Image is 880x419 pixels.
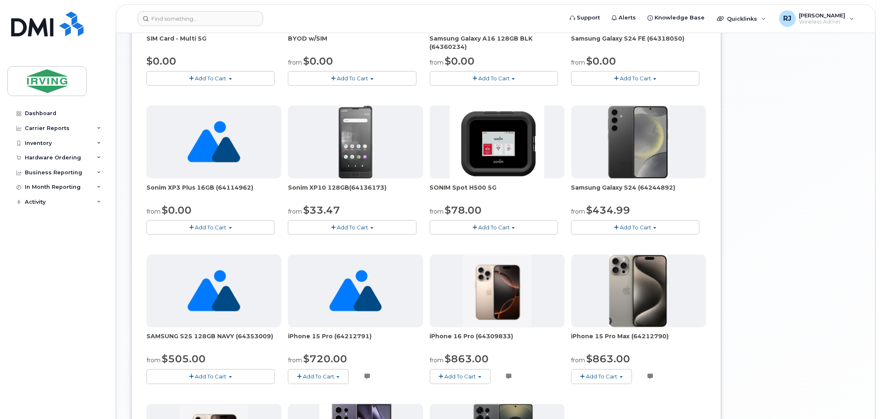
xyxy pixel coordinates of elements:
div: SAMSUNG S25 128GB NAVY (64353009) [146,332,281,349]
div: BYOD w/SIM [288,34,423,51]
div: Ryan Johnson [774,10,860,27]
img: no_image_found-2caef05468ed5679b831cfe6fc140e25e0c280774317ffc20a367ab7fd17291e.png [329,255,382,327]
small: from [146,208,161,215]
small: from [430,208,444,215]
span: $0.00 [303,55,333,67]
span: RJ [784,14,792,24]
span: $0.00 [445,55,475,67]
span: $0.00 [587,55,616,67]
span: $0.00 [146,55,176,67]
small: from [288,208,302,215]
button: Add To Cart [146,369,275,384]
button: Add To Cart [146,220,275,235]
div: Samsung Galaxy S24 FE (64318050) [571,34,706,51]
span: Add To Cart [620,224,651,231]
small: from [571,357,585,364]
span: Add To Cart [337,75,368,82]
div: iPhone 15 Pro (64212791) [288,332,423,349]
span: $863.00 [445,353,489,365]
img: s24.jpg [608,106,669,178]
a: Knowledge Base [642,10,711,26]
small: from [288,59,302,66]
small: from [430,357,444,364]
div: Samsung Galaxy S24 (64244892) [571,183,706,200]
div: Sonim XP3 Plus 16GB (64114962) [146,183,281,200]
span: Add To Cart [303,373,334,380]
span: Alerts [619,14,636,22]
span: Add To Cart [445,373,476,380]
span: [PERSON_NAME] [799,12,846,19]
button: Add To Cart [571,71,700,86]
small: from [146,357,161,364]
button: Add To Cart [571,369,632,384]
div: SIM Card - Multi 5G [146,34,281,51]
div: Sonim XP10 128GB(64136173) [288,183,423,200]
img: no_image_found-2caef05468ed5679b831cfe6fc140e25e0c280774317ffc20a367ab7fd17291e.png [187,255,240,327]
a: Alerts [606,10,642,26]
small: from [288,357,302,364]
span: Add To Cart [337,224,368,231]
span: Wireless Admin [799,19,846,25]
span: Add To Cart [195,373,227,380]
button: Add To Cart [146,71,275,86]
button: Add To Cart [288,71,416,86]
span: $720.00 [303,353,347,365]
span: Add To Cart [620,75,651,82]
span: $434.99 [587,204,631,216]
span: Quicklinks [727,15,758,22]
a: Support [564,10,606,26]
img: no_image_found-2caef05468ed5679b831cfe6fc140e25e0c280774317ffc20a367ab7fd17291e.png [187,106,240,178]
div: iPhone 15 Pro Max (64212790) [571,332,706,349]
input: Find something... [138,11,263,26]
span: $0.00 [162,204,192,216]
img: XP10.jpg [339,106,372,178]
span: Add To Cart [195,75,227,82]
small: from [430,59,444,66]
button: Add To Cart [430,71,558,86]
span: $863.00 [587,353,631,365]
span: $33.47 [303,204,340,216]
button: Add To Cart [430,369,491,384]
div: Quicklinks [712,10,772,27]
img: iPhone_15_pro_max.png [609,255,668,327]
span: Add To Cart [195,224,227,231]
span: Add To Cart [586,373,618,380]
span: $505.00 [162,353,206,365]
span: Support [577,14,600,22]
small: from [571,208,585,215]
div: Samsung Galaxy A16 128GB BLK (64360234) [430,34,565,51]
img: SONIM.png [450,106,544,178]
span: $78.00 [445,204,482,216]
button: Add To Cart [288,220,416,235]
span: Add To Cart [478,224,510,231]
button: Add To Cart [571,220,700,235]
span: Knowledge Base [655,14,705,22]
img: 16_pro.png [463,255,532,327]
span: Add To Cart [478,75,510,82]
div: iPhone 16 Pro (64309833) [430,332,565,349]
button: Add To Cart [288,369,349,384]
button: Add To Cart [430,220,558,235]
div: SONIM Spot H500 5G [430,183,565,200]
small: from [571,59,585,66]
